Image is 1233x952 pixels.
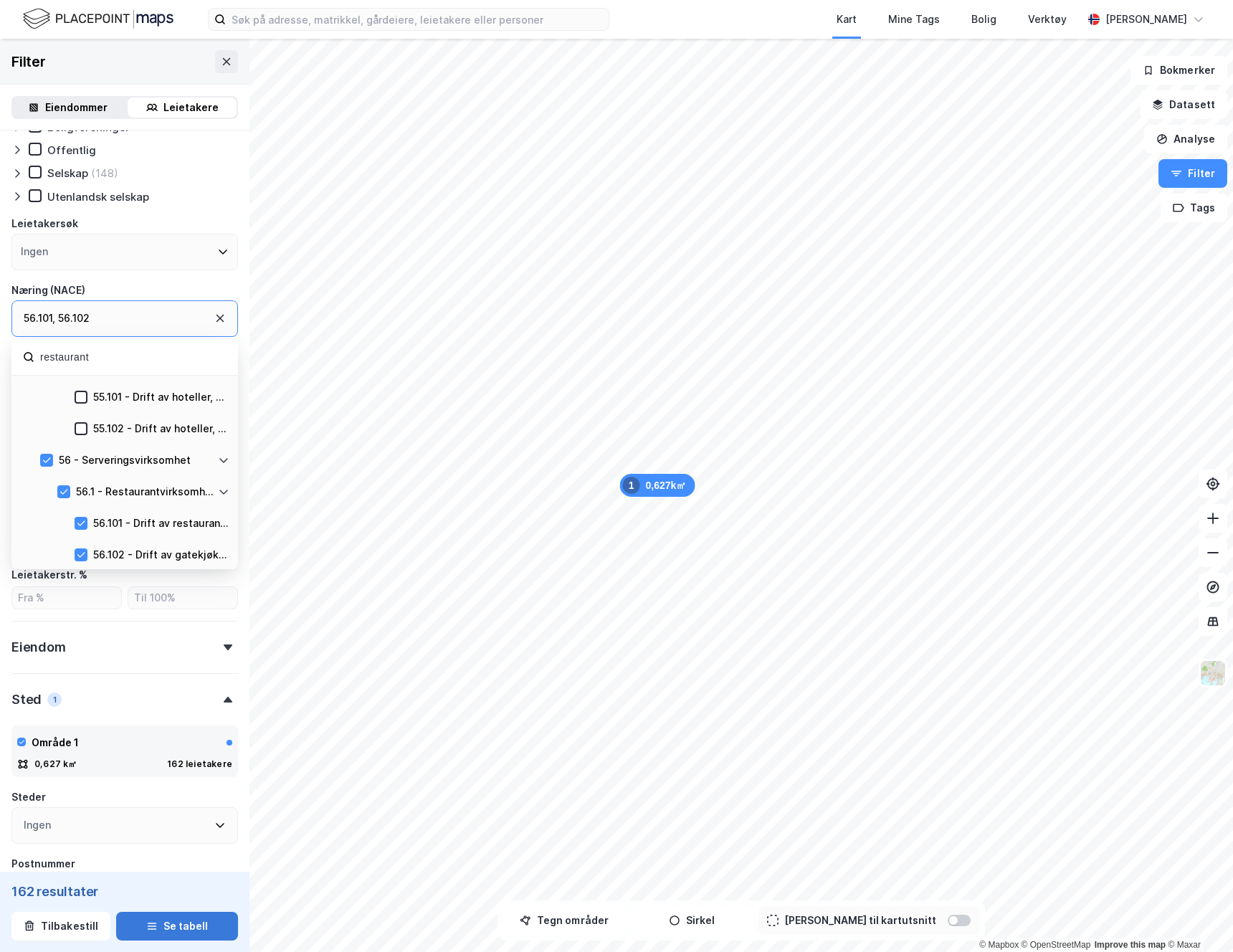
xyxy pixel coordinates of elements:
button: Tilbakestill [11,912,110,941]
div: Verktøy [1028,11,1067,28]
button: Datasett [1140,90,1227,119]
div: [PERSON_NAME] til kartutsnitt [784,912,936,929]
button: Sirkel [631,906,753,935]
div: Filter [11,50,46,73]
div: Steder [11,789,46,806]
div: Næring (NACE) [11,282,85,299]
button: Analyse [1144,125,1227,153]
div: Eiendommer [45,99,108,116]
div: Utenlandsk selskap [47,190,149,204]
div: Offentlig [47,143,96,157]
div: 56.102 [58,310,90,327]
input: Søk på adresse, matrikkel, gårdeiere, leietakere eller personer [226,9,609,30]
img: Z [1199,660,1227,687]
button: Tegn områder [503,906,625,935]
div: Sted [11,691,42,708]
div: Mine Tags [888,11,940,28]
div: [PERSON_NAME] [1105,11,1187,28]
div: Kontrollprogram for chat [1161,883,1233,952]
div: Selskap [47,166,88,180]
div: Ingen [24,817,51,834]
input: Fra % [12,587,121,609]
button: Se tabell [116,912,238,941]
div: Kart [837,11,857,28]
button: Bokmerker [1130,56,1227,85]
button: Tags [1161,194,1227,222]
div: Map marker [620,474,695,497]
a: Improve this map [1095,940,1166,950]
div: Leietakere [163,99,219,116]
input: Til 100% [128,587,237,609]
div: Eiendom [11,639,66,656]
div: 56.101 , [24,310,55,327]
div: (148) [91,166,118,180]
div: 162 resultater [11,883,238,900]
div: 1 [47,692,62,707]
a: Mapbox [979,940,1019,950]
div: Bolig [971,11,996,28]
a: OpenStreetMap [1022,940,1091,950]
iframe: Chat Widget [1161,883,1233,952]
div: Ingen [21,243,48,260]
div: 1 [623,477,640,494]
div: 162 leietakere [167,758,232,770]
div: Leietakerstr. % [11,566,87,584]
div: Postnummer [11,855,75,872]
div: Leietakersøk [11,215,78,232]
img: logo.f888ab2527a4732fd821a326f86c7f29.svg [23,6,173,32]
div: 0,627 k㎡ [34,758,77,770]
div: Område 1 [32,734,79,751]
button: Filter [1158,159,1227,188]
